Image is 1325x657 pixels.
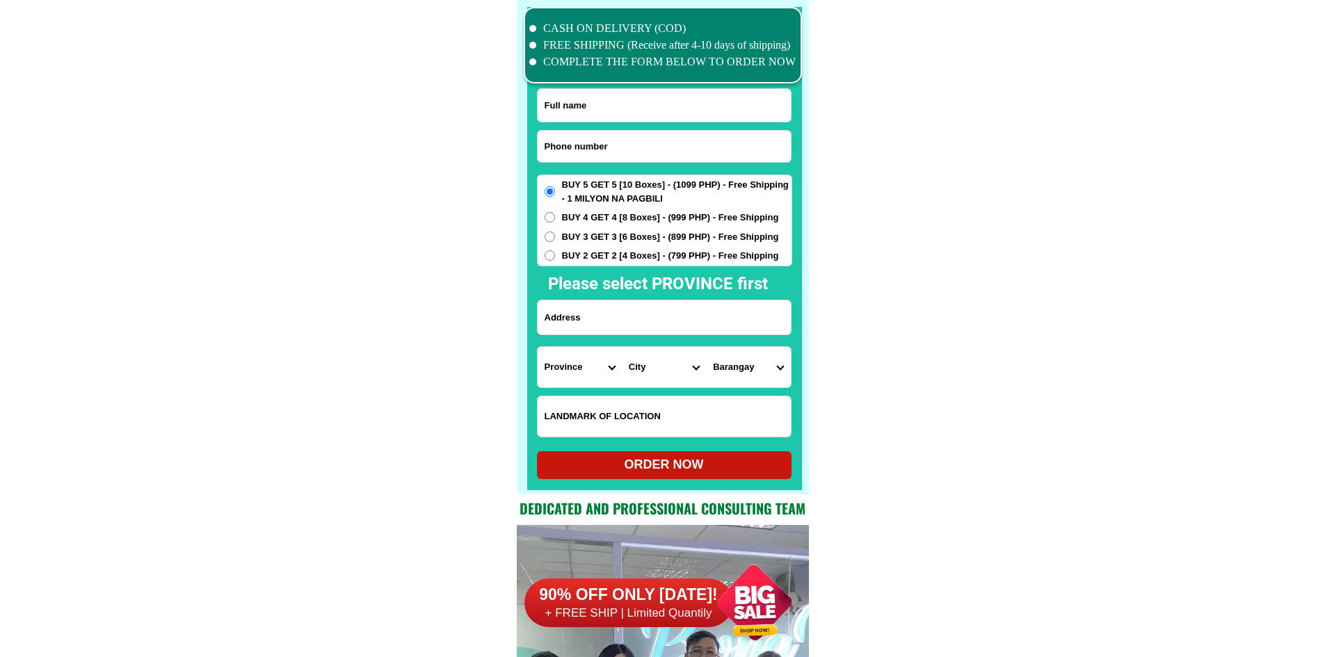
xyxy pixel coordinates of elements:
input: Input address [538,300,791,334]
span: BUY 3 GET 3 [6 Boxes] - (899 PHP) - Free Shipping [562,230,779,244]
input: Input phone_number [538,131,791,162]
h6: + FREE SHIP | Limited Quantily [524,606,733,621]
input: BUY 4 GET 4 [8 Boxes] - (999 PHP) - Free Shipping [545,212,555,222]
select: Select commune [706,347,790,387]
input: BUY 2 GET 2 [4 Boxes] - (799 PHP) - Free Shipping [545,250,555,261]
h2: Please select PROVINCE first [548,271,918,296]
input: Input LANDMARKOFLOCATION [538,396,791,437]
input: BUY 5 GET 5 [10 Boxes] - (1099 PHP) - Free Shipping - 1 MILYON NA PAGBILI [545,186,555,197]
input: BUY 3 GET 3 [6 Boxes] - (899 PHP) - Free Shipping [545,232,555,242]
select: Select province [538,347,622,387]
span: BUY 5 GET 5 [10 Boxes] - (1099 PHP) - Free Shipping - 1 MILYON NA PAGBILI [562,178,792,205]
h2: Dedicated and professional consulting team [517,498,809,519]
li: COMPLETE THE FORM BELOW TO ORDER NOW [529,54,796,70]
span: BUY 2 GET 2 [4 Boxes] - (799 PHP) - Free Shipping [562,249,779,263]
li: CASH ON DELIVERY (COD) [529,20,796,37]
input: Input full_name [538,89,791,122]
select: Select district [622,347,706,387]
h6: 90% OFF ONLY [DATE]! [524,585,733,606]
div: ORDER NOW [537,455,792,474]
li: FREE SHIPPING (Receive after 4-10 days of shipping) [529,37,796,54]
span: BUY 4 GET 4 [8 Boxes] - (999 PHP) - Free Shipping [562,211,779,225]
